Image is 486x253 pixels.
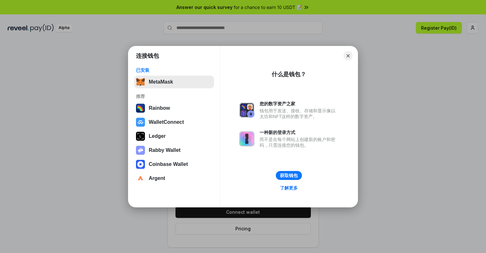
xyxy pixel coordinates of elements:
button: WalletConnect [134,116,214,129]
button: Close [344,51,353,60]
div: Argent [149,175,165,181]
button: Ledger [134,130,214,143]
div: MetaMask [149,79,173,85]
div: 什么是钱包？ [272,71,306,78]
div: 一种新的登录方式 [260,130,339,135]
div: 而不是在每个网站上创建新的账户和密码，只需连接您的钱包。 [260,137,339,148]
div: 您的数字资产之家 [260,101,339,107]
a: 了解更多 [276,184,302,192]
button: Coinbase Wallet [134,158,214,171]
h1: 连接钱包 [136,52,159,60]
button: Rabby Wallet [134,144,214,157]
button: 获取钱包 [276,171,302,180]
img: svg+xml,%3Csvg%20width%3D%2228%22%20height%3D%2228%22%20viewBox%3D%220%200%2028%2028%22%20fill%3D... [136,174,145,183]
img: svg+xml,%3Csvg%20width%3D%2228%22%20height%3D%2228%22%20viewBox%3D%220%200%2028%2028%22%20fill%3D... [136,118,145,127]
div: Rabby Wallet [149,147,181,153]
button: Rainbow [134,102,214,115]
div: 推荐 [136,93,212,99]
div: Rainbow [149,105,170,111]
div: 获取钱包 [280,173,298,178]
img: svg+xml,%3Csvg%20xmlns%3D%22http%3A%2F%2Fwww.w3.org%2F2000%2Fsvg%22%20fill%3D%22none%22%20viewBox... [136,146,145,155]
div: 已安装 [136,67,212,73]
button: Argent [134,172,214,185]
div: Coinbase Wallet [149,161,188,167]
img: svg+xml,%3Csvg%20fill%3D%22none%22%20height%3D%2233%22%20viewBox%3D%220%200%2035%2033%22%20width%... [136,78,145,86]
img: svg+xml,%3Csvg%20xmlns%3D%22http%3A%2F%2Fwww.w3.org%2F2000%2Fsvg%22%20fill%3D%22none%22%20viewBox... [239,102,254,118]
button: MetaMask [134,76,214,88]
div: Ledger [149,133,166,139]
div: WalletConnect [149,119,184,125]
img: svg+xml,%3Csvg%20xmlns%3D%22http%3A%2F%2Fwww.w3.org%2F2000%2Fsvg%22%20fill%3D%22none%22%20viewBox... [239,131,254,146]
img: svg+xml,%3Csvg%20width%3D%2228%22%20height%3D%2228%22%20viewBox%3D%220%200%2028%2028%22%20fill%3D... [136,160,145,169]
img: svg+xml,%3Csvg%20xmlns%3D%22http%3A%2F%2Fwww.w3.org%2F2000%2Fsvg%22%20width%3D%2228%22%20height%3... [136,132,145,141]
div: 了解更多 [280,185,298,191]
div: 钱包用于发送、接收、存储和显示像以太坊和NFT这样的数字资产。 [260,108,339,119]
img: svg+xml,%3Csvg%20width%3D%22120%22%20height%3D%22120%22%20viewBox%3D%220%200%20120%20120%22%20fil... [136,104,145,113]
